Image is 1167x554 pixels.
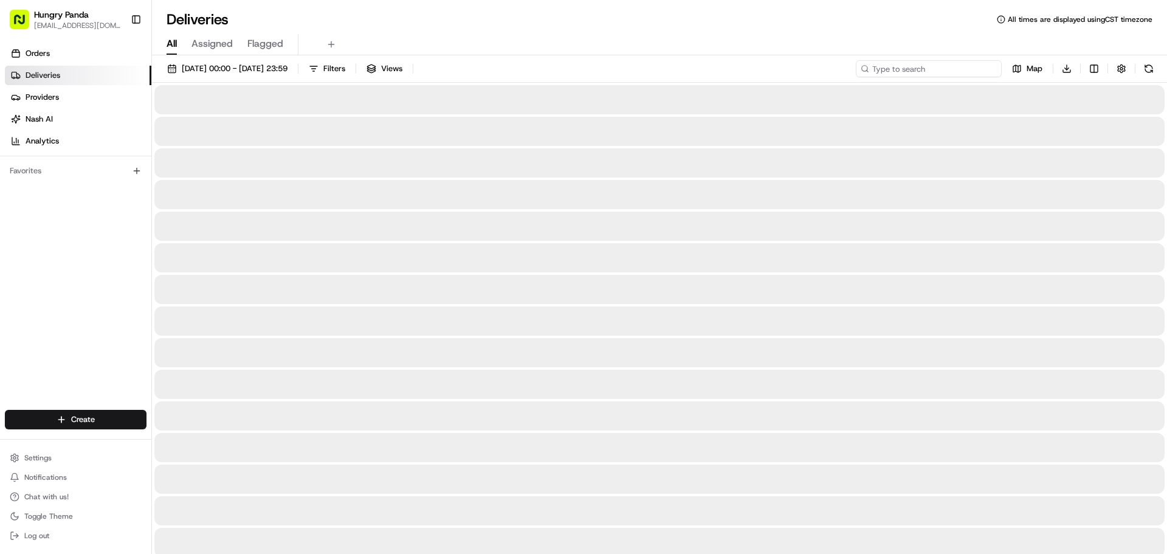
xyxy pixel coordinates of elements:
div: Past conversations [12,158,78,168]
button: Map [1007,60,1048,77]
span: [DATE] 00:00 - [DATE] 23:59 [182,63,287,74]
span: 8月7日 [108,221,131,231]
span: • [101,221,105,231]
button: Hungry Panda[EMAIL_ADDRESS][DOMAIN_NAME] [5,5,126,34]
span: Analytics [26,136,59,147]
a: Powered byPylon [86,301,147,311]
div: 📗 [12,273,22,283]
img: 1727276513143-84d647e1-66c0-4f92-a045-3c9f9f5dfd92 [26,116,47,138]
button: Hungry Panda [34,9,89,21]
span: Toggle Theme [24,511,73,521]
span: Deliveries [26,70,60,81]
div: Start new chat [55,116,199,128]
img: 1736555255976-a54dd68f-1ca7-489b-9aae-adbdc363a1c4 [24,222,34,232]
input: Type to search [856,60,1002,77]
span: Views [381,63,402,74]
span: • [40,189,44,198]
span: [PERSON_NAME] [38,221,98,231]
span: Chat with us! [24,492,69,502]
p: Welcome 👋 [12,49,221,68]
span: Assigned [191,36,233,51]
button: Refresh [1140,60,1157,77]
span: Pylon [121,302,147,311]
span: Create [71,414,95,425]
span: Log out [24,531,49,541]
h1: Deliveries [167,10,229,29]
button: Filters [303,60,351,77]
button: Start new chat [207,120,221,134]
span: Providers [26,92,59,103]
div: We're available if you need us! [55,128,167,138]
button: Settings [5,449,146,466]
span: Notifications [24,473,67,482]
a: Analytics [5,131,151,151]
button: Create [5,410,146,429]
span: Flagged [247,36,283,51]
span: All times are displayed using CST timezone [1008,15,1152,24]
img: 1736555255976-a54dd68f-1ca7-489b-9aae-adbdc363a1c4 [12,116,34,138]
a: Nash AI [5,109,151,129]
div: 💻 [103,273,112,283]
button: Views [361,60,408,77]
span: Settings [24,453,52,463]
div: Favorites [5,161,146,181]
button: [EMAIL_ADDRESS][DOMAIN_NAME] [34,21,121,30]
span: All [167,36,177,51]
span: Filters [323,63,345,74]
span: Knowledge Base [24,272,93,284]
button: Chat with us! [5,488,146,505]
span: 8月15日 [47,189,75,198]
span: API Documentation [115,272,195,284]
button: Log out [5,527,146,544]
a: 💻API Documentation [98,267,200,289]
button: Toggle Theme [5,508,146,525]
a: Providers [5,88,151,107]
button: [DATE] 00:00 - [DATE] 23:59 [162,60,293,77]
a: Orders [5,44,151,63]
a: 📗Knowledge Base [7,267,98,289]
span: Orders [26,48,50,59]
span: Nash AI [26,114,53,125]
button: Notifications [5,469,146,486]
span: Map [1027,63,1042,74]
img: Asif Zaman Khan [12,210,32,229]
button: See all [188,156,221,170]
input: Clear [32,78,201,91]
a: Deliveries [5,66,151,85]
img: Nash [12,12,36,36]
